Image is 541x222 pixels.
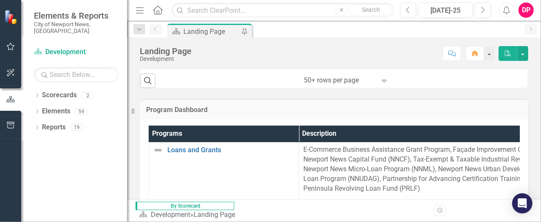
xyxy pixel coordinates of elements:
small: City of Newport News, [GEOGRAPHIC_DATA] [34,21,119,35]
a: Reports [42,123,66,132]
a: Elements [42,107,70,116]
img: Not Defined [153,145,163,155]
a: Scorecards [42,90,77,100]
div: Development [140,56,191,62]
input: Search Below... [34,67,119,82]
div: 59 [75,108,88,115]
input: Search ClearPoint... [172,3,394,18]
button: DP [519,3,534,18]
span: Elements & Reports [34,11,119,21]
button: Search [350,4,392,16]
img: ClearPoint Strategy [4,10,19,25]
h3: Program Dashboard [146,106,522,114]
div: 19 [70,124,83,131]
div: 2 [81,92,94,99]
button: [DATE]-25 [419,3,473,18]
div: Landing Page [140,47,191,56]
a: Development [34,47,119,57]
div: Landing Page [183,26,239,37]
div: [DATE]-25 [422,5,470,16]
a: Development [151,211,190,219]
div: » [139,210,239,220]
div: Open Intercom Messenger [512,193,533,214]
span: By Scorecard [136,202,234,210]
a: Loans and Grants [167,146,294,154]
span: Search [362,6,380,13]
div: Landing Page [194,211,235,219]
